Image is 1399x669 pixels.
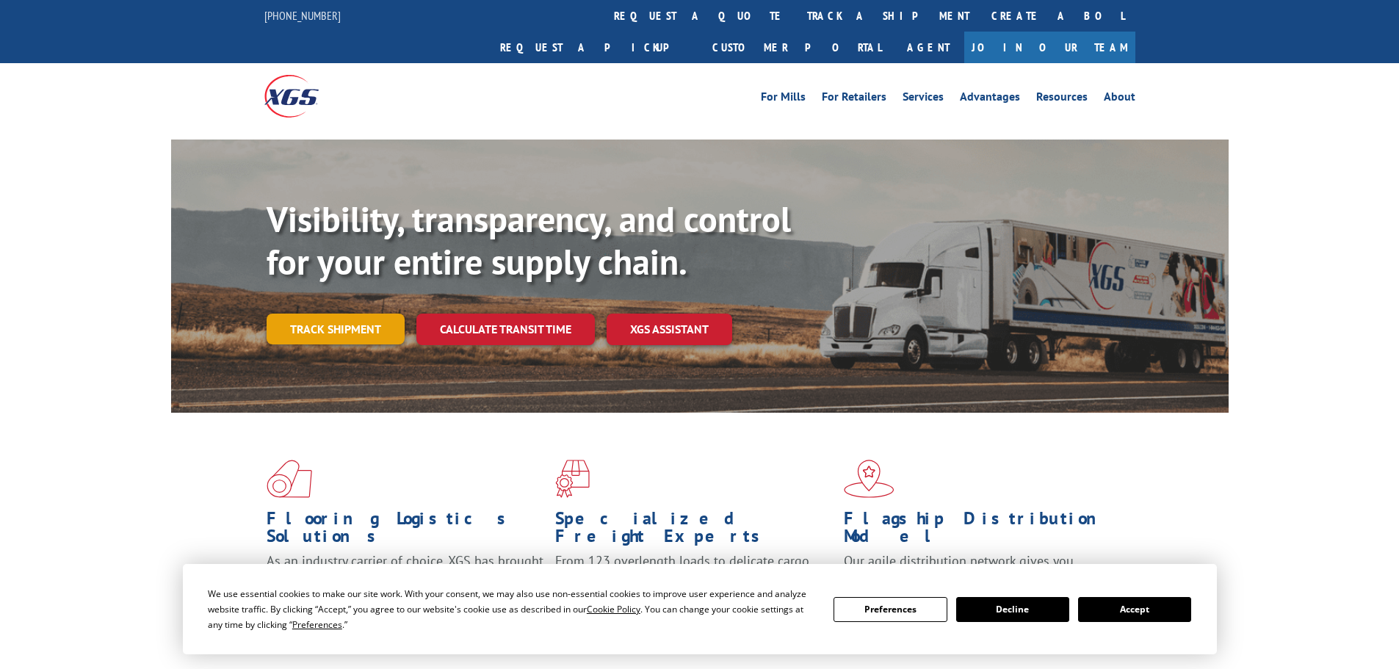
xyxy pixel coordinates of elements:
[1078,597,1191,622] button: Accept
[183,564,1217,654] div: Cookie Consent Prompt
[844,460,894,498] img: xgs-icon-flagship-distribution-model-red
[892,32,964,63] a: Agent
[903,91,944,107] a: Services
[822,91,886,107] a: For Retailers
[489,32,701,63] a: Request a pickup
[844,510,1121,552] h1: Flagship Distribution Model
[844,552,1114,587] span: Our agile distribution network gives you nationwide inventory management on demand.
[267,314,405,344] a: Track shipment
[267,552,543,604] span: As an industry carrier of choice, XGS has brought innovation and dedication to flooring logistics...
[264,8,341,23] a: [PHONE_NUMBER]
[555,552,833,618] p: From 123 overlength loads to delicate cargo, our experienced staff knows the best way to move you...
[416,314,595,345] a: Calculate transit time
[761,91,806,107] a: For Mills
[1036,91,1088,107] a: Resources
[960,91,1020,107] a: Advantages
[267,510,544,552] h1: Flooring Logistics Solutions
[607,314,732,345] a: XGS ASSISTANT
[587,603,640,615] span: Cookie Policy
[208,586,816,632] div: We use essential cookies to make our site work. With your consent, we may also use non-essential ...
[555,510,833,552] h1: Specialized Freight Experts
[964,32,1135,63] a: Join Our Team
[956,597,1069,622] button: Decline
[701,32,892,63] a: Customer Portal
[267,196,791,284] b: Visibility, transparency, and control for your entire supply chain.
[292,618,342,631] span: Preferences
[1104,91,1135,107] a: About
[555,460,590,498] img: xgs-icon-focused-on-flooring-red
[267,460,312,498] img: xgs-icon-total-supply-chain-intelligence-red
[834,597,947,622] button: Preferences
